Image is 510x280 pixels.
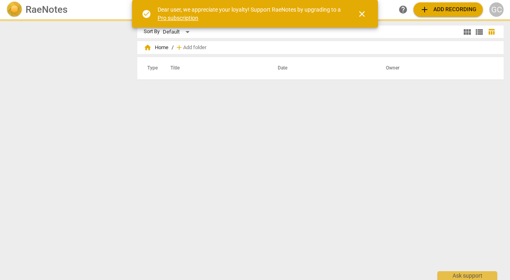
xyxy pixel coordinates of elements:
img: Logo [6,2,22,18]
th: Type [141,57,161,79]
span: view_list [474,27,484,37]
button: Tile view [461,26,473,38]
span: / [172,45,174,51]
span: home [144,44,152,52]
button: Upload [413,2,483,17]
button: GC [489,2,504,17]
a: Pro subscription [158,15,198,21]
div: Ask support [437,271,497,280]
button: Close [352,4,372,24]
span: Home [144,44,168,52]
div: Dear user, we appreciate your loyalty! Support RaeNotes by upgrading to a [158,6,343,22]
button: Table view [485,26,497,38]
span: add [420,5,429,14]
a: LogoRaeNotes [6,2,129,18]
a: Help [396,2,410,17]
span: close [357,9,367,19]
th: Title [161,57,268,79]
span: help [398,5,408,14]
button: List view [473,26,485,38]
div: Sort By [144,29,160,35]
span: check_circle [142,9,151,19]
span: view_module [463,27,472,37]
th: Date [268,57,377,79]
span: Add folder [183,45,206,51]
th: Owner [376,57,495,79]
span: add [175,44,183,52]
div: Default [163,26,192,38]
span: table_chart [488,28,495,36]
span: Add recording [420,5,476,14]
h2: RaeNotes [26,4,67,15]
